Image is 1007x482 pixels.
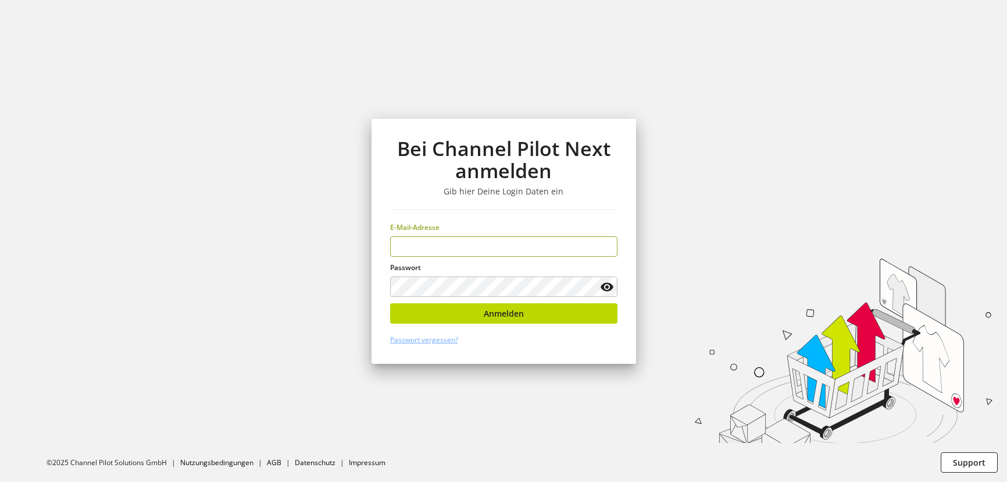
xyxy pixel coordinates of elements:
[484,307,524,320] span: Anmelden
[267,458,281,467] a: AGB
[390,137,617,182] h1: Bei Channel Pilot Next anmelden
[349,458,385,467] a: Impressum
[390,263,421,272] span: Passwort
[47,458,180,468] li: ©2025 Channel Pilot Solutions GmbH
[295,458,335,467] a: Datenschutz
[390,335,458,345] a: Passwort vergessen?
[390,303,617,324] button: Anmelden
[941,452,998,473] button: Support
[390,222,440,232] span: E-Mail-Adresse
[953,456,985,469] span: Support
[390,186,617,197] h3: Gib hier Deine Login Daten ein
[180,458,253,467] a: Nutzungsbedingungen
